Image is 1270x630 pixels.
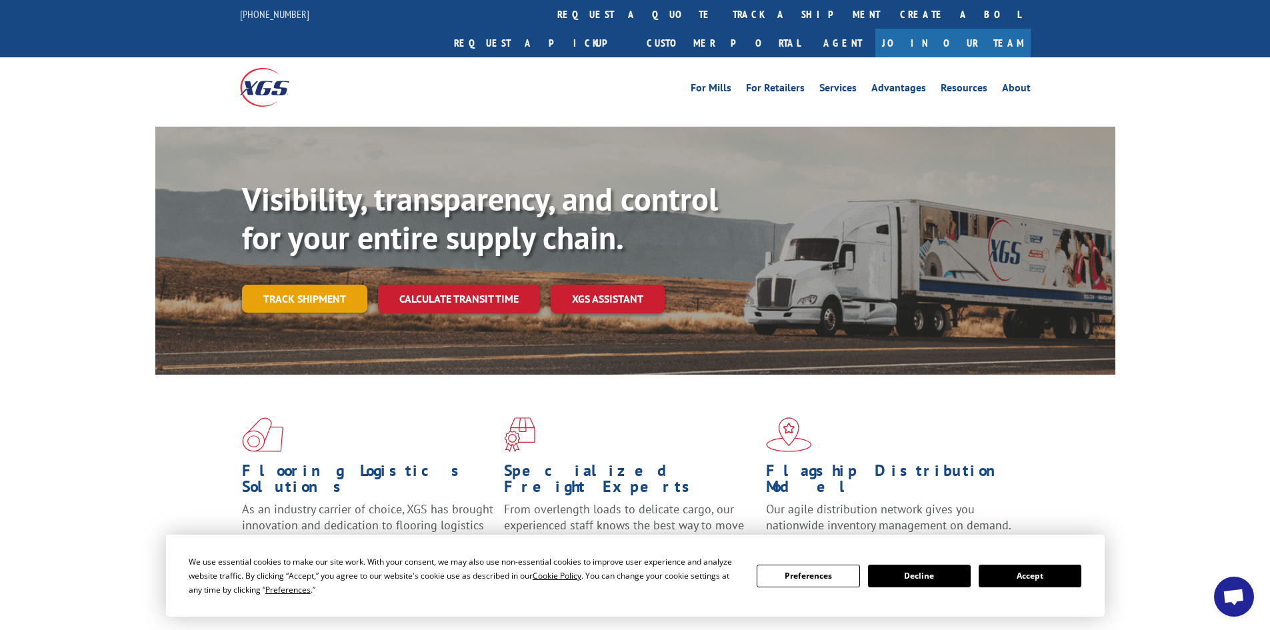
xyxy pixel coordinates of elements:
h1: Flagship Distribution Model [766,463,1018,501]
a: Resources [941,83,987,97]
b: Visibility, transparency, and control for your entire supply chain. [242,178,718,258]
span: As an industry carrier of choice, XGS has brought innovation and dedication to flooring logistics... [242,501,493,549]
a: For Mills [691,83,731,97]
button: Accept [979,565,1081,587]
a: Agent [810,29,875,57]
img: xgs-icon-focused-on-flooring-red [504,417,535,452]
a: For Retailers [746,83,805,97]
span: Preferences [265,584,311,595]
a: Request a pickup [444,29,637,57]
p: From overlength loads to delicate cargo, our experienced staff knows the best way to move your fr... [504,501,756,561]
a: Customer Portal [637,29,810,57]
div: Cookie Consent Prompt [166,535,1105,617]
h1: Flooring Logistics Solutions [242,463,494,501]
a: Join Our Team [875,29,1031,57]
a: Calculate transit time [378,285,540,313]
a: XGS ASSISTANT [551,285,665,313]
a: About [1002,83,1031,97]
a: Track shipment [242,285,367,313]
img: xgs-icon-total-supply-chain-intelligence-red [242,417,283,452]
span: Our agile distribution network gives you nationwide inventory management on demand. [766,501,1011,533]
button: Preferences [757,565,859,587]
img: xgs-icon-flagship-distribution-model-red [766,417,812,452]
h1: Specialized Freight Experts [504,463,756,501]
div: We use essential cookies to make our site work. With your consent, we may also use non-essential ... [189,555,741,597]
a: Advantages [871,83,926,97]
div: Open chat [1214,577,1254,617]
a: [PHONE_NUMBER] [240,7,309,21]
span: Cookie Policy [533,570,581,581]
a: Services [819,83,857,97]
button: Decline [868,565,971,587]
